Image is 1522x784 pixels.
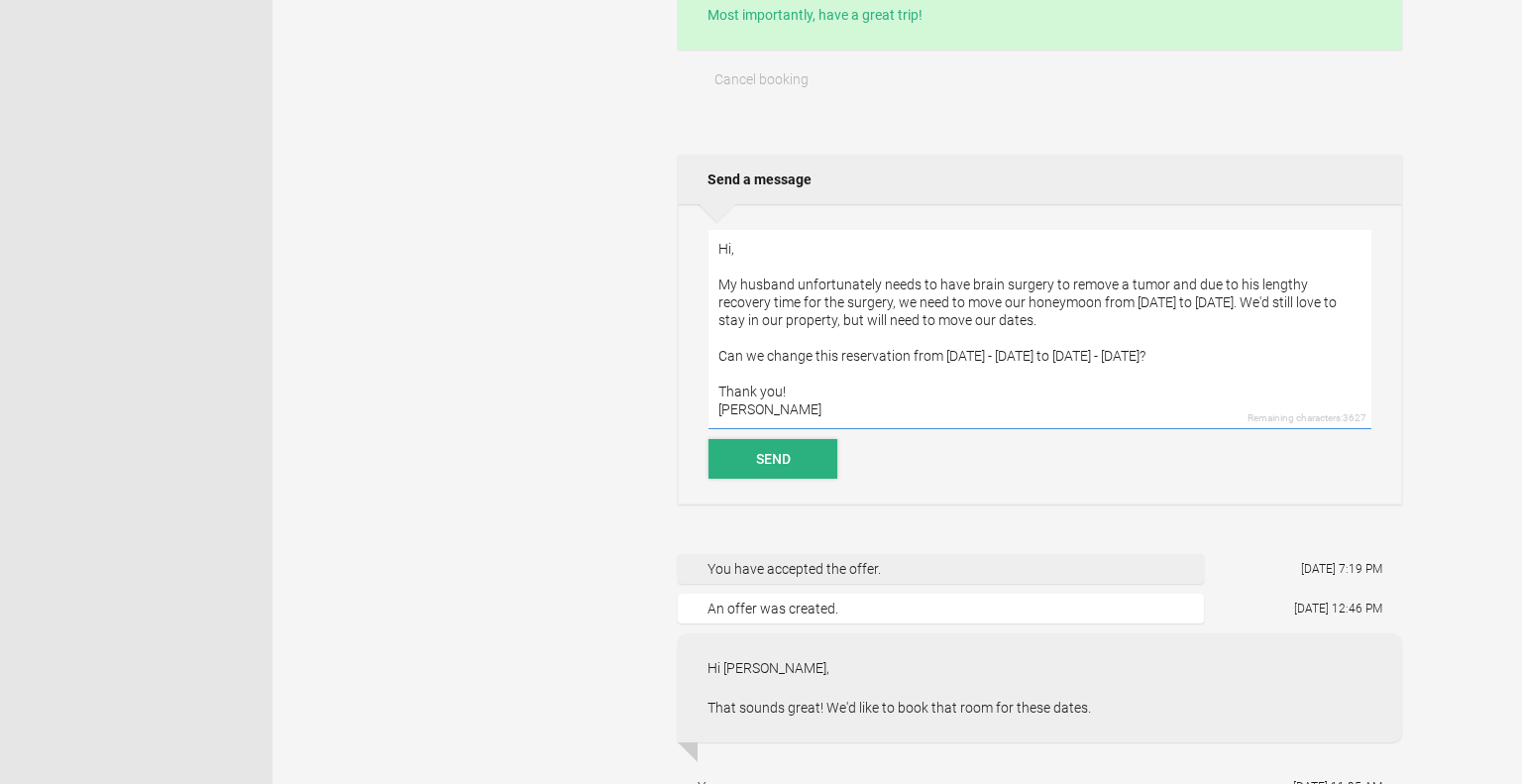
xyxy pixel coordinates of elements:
[678,594,1204,623] div: An offer was created.
[678,554,1204,584] div: You have accepted the offer.
[708,439,837,479] button: Send
[714,71,809,87] span: Cancel booking
[1301,562,1382,576] flynt-date-display: [DATE] 7:19 PM
[1294,602,1382,616] flynt-date-display: [DATE] 12:46 PM
[707,5,1372,25] p: Most importantly, have a great trip!
[678,59,845,99] button: Cancel booking
[678,633,1402,742] div: Hi [PERSON_NAME], That sounds great! We'd like to book that room for these dates.
[678,155,1402,204] h2: Send a message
